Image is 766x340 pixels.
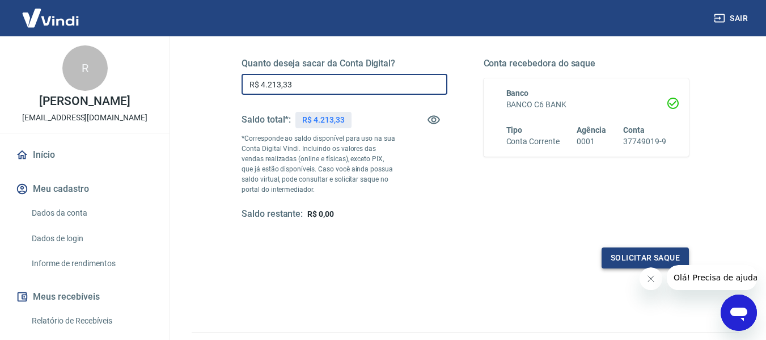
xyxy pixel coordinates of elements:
span: Conta [623,125,645,135]
span: Banco [506,89,529,98]
p: *Corresponde ao saldo disponível para uso na sua Conta Digital Vindi. Incluindo os valores das ve... [242,133,396,195]
p: [EMAIL_ADDRESS][DOMAIN_NAME] [22,112,147,124]
a: Dados da conta [27,202,156,225]
a: Informe de rendimentos [27,252,156,275]
a: Dados de login [27,227,156,250]
button: Meus recebíveis [14,284,156,309]
h6: Conta Corrente [506,136,560,148]
button: Meu cadastro [14,177,156,202]
iframe: Fechar mensagem [640,267,662,290]
p: [PERSON_NAME] [39,95,130,107]
h5: Saldo total*: [242,114,291,125]
h6: BANCO C6 BANK [506,99,667,111]
span: Tipo [506,125,523,135]
img: Vindi [14,1,87,35]
a: Relatório de Recebíveis [27,309,156,333]
span: Olá! Precisa de ajuda? [7,8,95,17]
iframe: Botão para abrir a janela de mensagens [721,295,757,331]
p: R$ 4.213,33 [302,114,344,126]
h5: Saldo restante: [242,208,303,220]
h6: 0001 [577,136,606,148]
span: R$ 0,00 [307,209,334,219]
button: Sair [712,8,752,29]
a: Início [14,142,156,167]
span: Agência [577,125,606,135]
h5: Quanto deseja sacar da Conta Digital? [242,58,447,69]
button: Solicitar saque [602,247,689,268]
iframe: Mensagem da empresa [667,265,757,290]
h5: Conta recebedora do saque [484,58,689,69]
div: R [62,45,108,91]
h6: 37749019-9 [623,136,666,148]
